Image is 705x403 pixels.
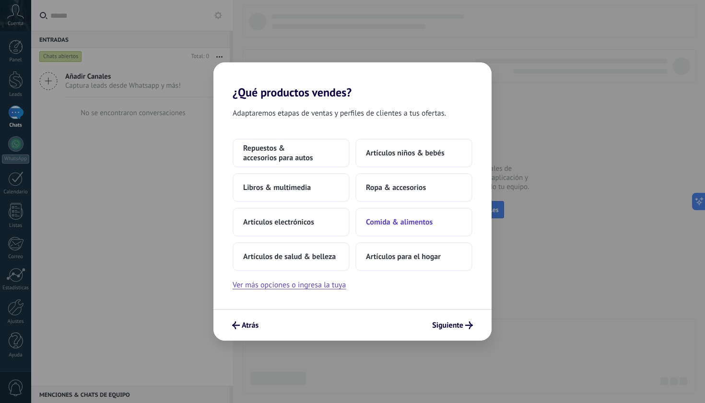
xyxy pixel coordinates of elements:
[243,143,339,163] span: Repuestos & accesorios para autos
[355,139,472,167] button: Artículos niños & bebés
[233,242,350,271] button: Artículos de salud & belleza
[233,139,350,167] button: Repuestos & accesorios para autos
[228,317,263,333] button: Atrás
[243,217,314,227] span: Artículos electrónicos
[366,217,433,227] span: Comida & alimentos
[233,107,446,119] span: Adaptaremos etapas de ventas y perfiles de clientes a tus ofertas.
[233,208,350,237] button: Artículos electrónicos
[366,183,426,192] span: Ropa & accesorios
[355,242,472,271] button: Artículos para el hogar
[213,62,492,99] h2: ¿Qué productos vendes?
[242,322,258,329] span: Atrás
[233,279,346,291] button: Ver más opciones o ingresa la tuya
[366,252,441,261] span: Artículos para el hogar
[233,173,350,202] button: Libros & multimedia
[243,252,336,261] span: Artículos de salud & belleza
[243,183,311,192] span: Libros & multimedia
[428,317,477,333] button: Siguiente
[355,208,472,237] button: Comida & alimentos
[432,322,463,329] span: Siguiente
[366,148,445,158] span: Artículos niños & bebés
[355,173,472,202] button: Ropa & accesorios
